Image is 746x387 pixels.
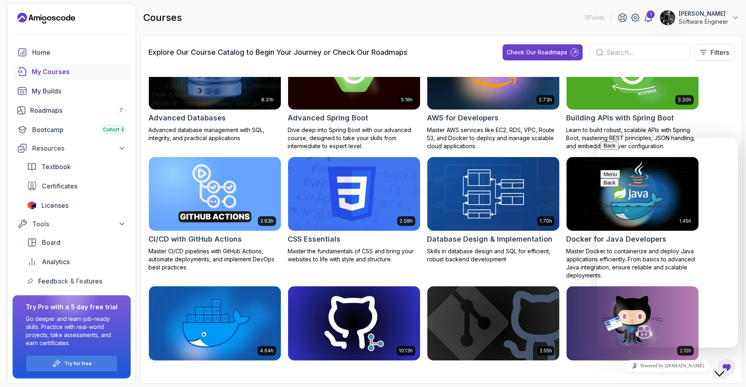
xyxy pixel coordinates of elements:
[22,273,131,289] a: feedback
[643,13,653,23] a: 1
[694,44,734,61] button: Filters
[427,112,499,124] h2: AWS for Developers
[427,157,559,231] img: Database Design & Implementation card
[566,157,699,280] a: Docker for Java Developers card1.45hDocker for Java DevelopersMaster Docker to containerize and d...
[32,48,126,57] div: Home
[143,11,182,24] h2: courses
[427,234,552,245] h2: Database Design & Implementation
[260,348,274,354] p: 4.64h
[42,257,70,267] span: Analytics
[540,348,552,354] p: 2.55h
[288,126,420,150] p: Dive deep into Spring Boot with our advanced course, designed to take your skills from intermedia...
[678,97,691,103] p: 3.30h
[22,159,131,175] a: textbook
[427,363,522,375] h2: Git & GitHub Fundamentals
[647,10,655,19] div: 1
[12,44,131,60] a: home
[148,363,237,375] h2: Docker For Professionals
[503,44,583,60] button: Check Our Roadmaps
[12,141,131,155] button: Resources
[288,363,361,375] h2: Git for Professionals
[539,97,552,103] p: 2.73h
[148,35,281,142] a: Advanced Databases card8.31hAdvanced DatabasesAdvanced database management with SQL, integrity, a...
[64,360,92,367] p: Try for free
[12,83,131,99] a: builds
[22,254,131,270] a: analytics
[42,181,77,191] span: Certificates
[712,355,738,379] iframe: chat widget
[32,86,126,96] div: My Builds
[427,126,560,150] p: Master AWS services like EC2, RDS, VPC, Route 53, and Docker to deploy and manage scalable cloud ...
[399,348,413,354] p: 10.13h
[680,348,691,354] p: 2.10h
[12,217,131,231] button: Tools
[566,234,666,245] h2: Docker for Java Developers
[288,35,420,150] a: Advanced Spring Boot card5.18hAdvanced Spring BootDive deep into Spring Boot with our advanced co...
[32,143,126,153] div: Resources
[566,363,616,375] h2: GitHub Toolkit
[427,247,560,263] p: Skills in database design and SQL for efficient, robust backend development
[540,218,552,224] p: 1.70h
[567,286,699,360] img: GitHub Toolkit card
[149,157,281,231] img: CI/CD with GitHub Actions card
[12,64,131,80] a: courses
[288,157,420,231] img: CSS Essentials card
[288,286,420,360] img: Git for Professionals card
[400,218,413,224] p: 2.08h
[42,238,60,247] span: Board
[17,12,75,25] a: Landing page
[26,315,117,347] p: Go deeper and learn job-ready skills. Practice with real-world projects, take assessments, and ea...
[427,157,560,264] a: Database Design & Implementation card1.70hDatabase Design & ImplementationSkills in database desi...
[148,47,408,58] h3: Explore Our Course Catalog to Begin Your Journey or Check Our Roadmaps
[288,234,340,245] h2: CSS Essentials
[148,126,281,142] p: Advanced database management with SQL, integrity, and practical applications
[711,48,729,57] p: Filters
[26,355,117,372] button: Try for free
[22,178,131,194] a: certificates
[261,97,274,103] p: 8.31h
[32,219,126,229] div: Tools
[427,35,560,150] a: AWS for Developers card2.73hAWS for DevelopersMaster AWS services like EC2, RDS, VPC, Route 53, a...
[659,10,740,26] button: user profile image[PERSON_NAME]Software Engineer
[566,112,674,124] h2: Building APIs with Spring Boot
[38,276,102,286] span: Feedback & Features
[288,247,420,263] p: Master the fundamentals of CSS and bring your websites to life with style and structure.
[103,126,124,133] span: Cohort 3
[27,201,37,209] img: jetbrains icon
[566,35,699,150] a: Building APIs with Spring Boot card3.30hBuilding APIs with Spring BootLearn to build robust, scal...
[148,234,242,245] h2: CI/CD with GitHub Actions
[507,48,567,56] div: Check Our Roadmaps
[566,247,699,279] p: Master Docker to containerize and deploy Java applications efficiently. From basics to advanced J...
[597,357,738,375] iframe: chat widget
[22,234,131,250] a: board
[660,10,675,25] img: user profile image
[427,286,559,360] img: Git & GitHub Fundamentals card
[288,157,420,264] a: CSS Essentials card2.08hCSS EssentialsMaster the fundamentals of CSS and bring your websites to l...
[585,14,604,22] p: 0 Points
[679,10,728,18] p: [PERSON_NAME]
[41,162,71,172] span: Textbook
[41,201,68,210] span: Licenses
[32,125,126,135] div: Bootcamp
[120,107,123,114] span: 7
[566,126,699,150] p: Learn to build robust, scalable APIs with Spring Boot, mastering REST principles, JSON handling, ...
[148,247,281,271] p: Master CI/CD pipelines with GitHub Actions, automate deployments, and implement DevOps best pract...
[148,157,281,272] a: CI/CD with GitHub Actions card2.63hCI/CD with GitHub ActionsMaster CI/CD pipelines with GitHub Ac...
[597,138,738,348] iframe: chat widget
[679,18,728,26] p: Software Engineer
[32,67,126,77] div: My Courses
[30,106,126,115] div: Roadmaps
[12,122,131,138] a: bootcamp
[567,157,699,231] img: Docker for Java Developers card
